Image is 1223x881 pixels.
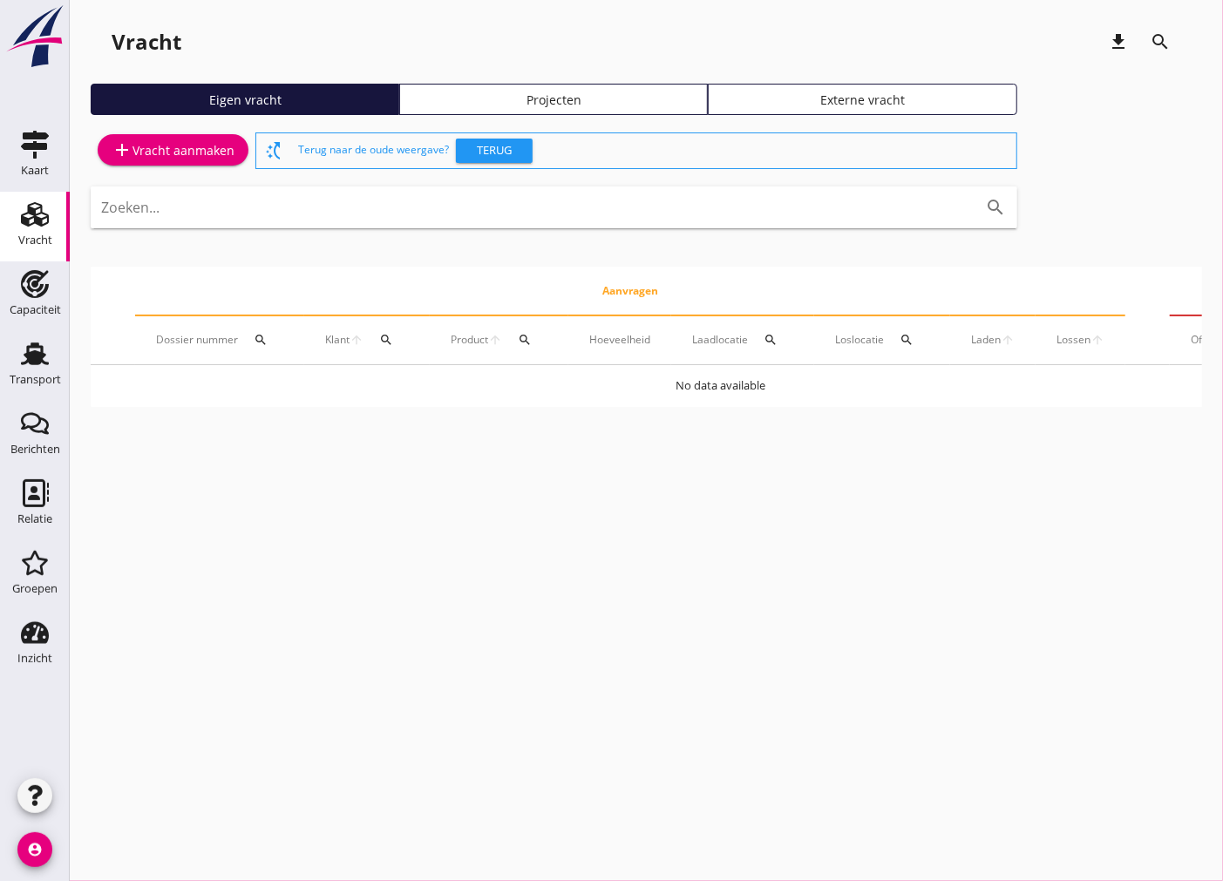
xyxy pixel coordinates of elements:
[101,193,958,221] input: Zoeken...
[135,267,1125,315] th: Aanvragen
[379,333,393,347] i: search
[10,304,61,315] div: Capaciteit
[12,583,58,594] div: Groepen
[298,133,1009,168] div: Terug naar de oude weergave?
[900,333,914,347] i: search
[1108,31,1129,52] i: download
[1150,31,1171,52] i: search
[835,319,929,361] div: Loslocatie
[708,84,1016,115] a: Externe vracht
[325,332,350,348] span: Klant
[17,832,52,867] i: account_circle
[456,139,533,163] button: Terug
[1091,333,1104,347] i: arrow_upward
[21,165,49,176] div: Kaart
[156,319,283,361] div: Dossier nummer
[10,374,61,385] div: Transport
[692,319,793,361] div: Laadlocatie
[112,28,181,56] div: Vracht
[716,91,1009,109] div: Externe vracht
[18,234,52,246] div: Vracht
[451,332,488,348] span: Product
[1001,333,1015,347] i: arrow_upward
[112,139,132,160] i: add
[407,91,700,109] div: Projecten
[488,333,502,347] i: arrow_upward
[263,140,284,161] i: switch_access_shortcut
[350,333,364,347] i: arrow_upward
[3,4,66,69] img: logo-small.a267ee39.svg
[10,444,60,455] div: Berichten
[463,142,526,159] div: Terug
[971,332,1001,348] span: Laden
[518,333,532,347] i: search
[1057,332,1091,348] span: Lossen
[91,84,399,115] a: Eigen vracht
[99,91,391,109] div: Eigen vracht
[589,332,650,348] div: Hoeveelheid
[112,139,234,160] div: Vracht aanmaken
[254,333,268,347] i: search
[986,197,1007,218] i: search
[98,134,248,166] a: Vracht aanmaken
[17,513,52,525] div: Relatie
[17,653,52,664] div: Inzicht
[764,333,778,347] i: search
[399,84,708,115] a: Projecten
